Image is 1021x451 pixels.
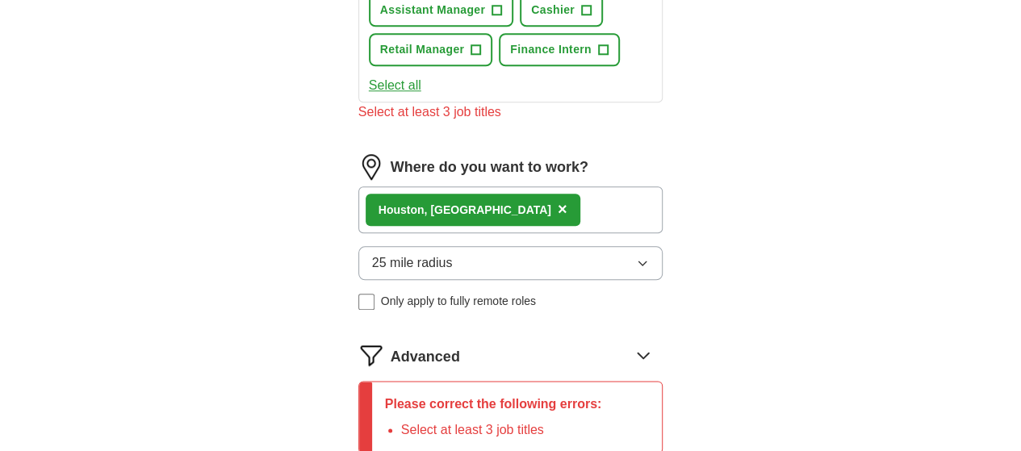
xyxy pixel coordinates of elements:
img: filter [358,342,384,368]
strong: Hous [379,203,407,216]
span: Retail Manager [380,41,465,58]
input: Only apply to fully remote roles [358,294,375,310]
img: location.png [358,154,384,180]
label: Where do you want to work? [391,157,588,178]
span: × [558,200,567,218]
button: Retail Manager [369,33,493,66]
span: Only apply to fully remote roles [381,293,536,310]
button: 25 mile radius [358,246,663,280]
p: Please correct the following errors: [385,395,602,414]
li: Select at least 3 job titles [401,420,602,440]
span: Finance Intern [510,41,592,58]
div: ton, [GEOGRAPHIC_DATA] [379,202,551,219]
span: Advanced [391,346,460,368]
button: Select all [369,76,421,95]
button: × [558,198,567,222]
span: Cashier [531,2,575,19]
div: Select at least 3 job titles [358,102,663,122]
span: Assistant Manager [380,2,485,19]
button: Finance Intern [499,33,620,66]
span: 25 mile radius [372,253,453,273]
